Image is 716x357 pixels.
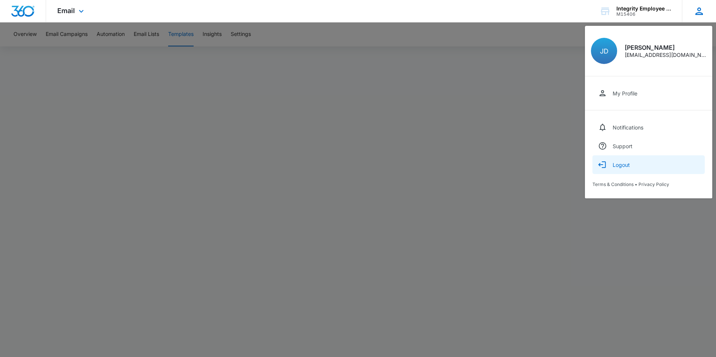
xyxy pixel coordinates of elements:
span: JD [600,47,609,55]
span: Email [57,7,75,15]
a: Terms & Conditions [592,181,634,187]
div: Notifications [613,124,643,131]
div: [PERSON_NAME] [625,45,706,51]
div: • [592,181,705,187]
div: account name [616,6,671,12]
a: Notifications [592,118,705,137]
div: My Profile [613,90,637,97]
div: account id [616,12,671,17]
a: My Profile [592,84,705,103]
button: Logout [592,155,705,174]
div: Support [613,143,632,149]
a: Support [592,137,705,155]
div: [EMAIL_ADDRESS][DOMAIN_NAME] [625,52,706,58]
div: Logout [613,162,630,168]
a: Privacy Policy [638,181,669,187]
